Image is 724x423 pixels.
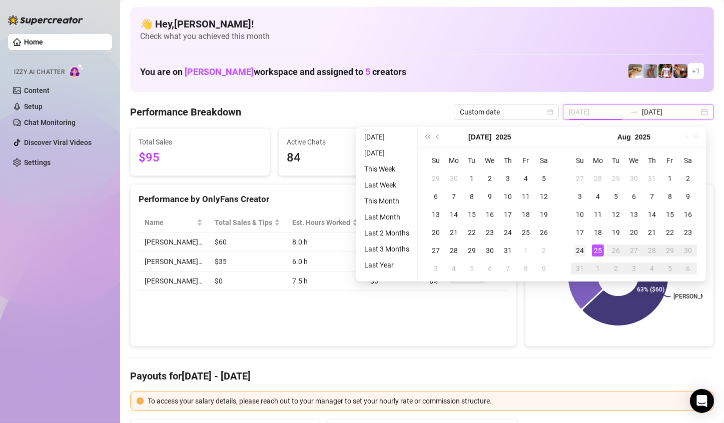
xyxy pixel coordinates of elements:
[661,223,679,241] td: 2025-08-22
[499,169,517,187] td: 2025-07-03
[643,187,661,205] td: 2025-08-07
[427,151,445,169] th: Su
[427,223,445,241] td: 2025-07-20
[628,64,642,78] img: Zac
[646,244,658,256] div: 28
[592,262,604,274] div: 1
[445,259,463,277] td: 2025-08-04
[592,172,604,184] div: 28
[148,395,707,406] div: To access your salary details, please reach out to your manager to set your hourly rate or commis...
[592,190,604,202] div: 4
[535,223,553,241] td: 2025-07-26
[481,169,499,187] td: 2025-07-02
[664,190,676,202] div: 8
[517,223,535,241] td: 2025-07-25
[646,190,658,202] div: 7
[481,205,499,223] td: 2025-07-16
[643,259,661,277] td: 2025-09-04
[139,271,209,291] td: [PERSON_NAME]…
[520,172,532,184] div: 4
[466,262,478,274] div: 5
[610,244,622,256] div: 26
[574,208,586,220] div: 10
[463,241,481,259] td: 2025-07-29
[287,148,410,167] span: 84
[445,241,463,259] td: 2025-07-28
[679,169,697,187] td: 2025-08-02
[140,31,704,42] span: Check what you achieved this month
[682,172,694,184] div: 2
[535,205,553,223] td: 2025-07-19
[589,151,607,169] th: Mo
[139,192,508,206] div: Performance by OnlyFans Creator
[445,187,463,205] td: 2025-07-07
[502,262,514,274] div: 7
[433,127,444,147] button: Previous month (PageUp)
[139,232,209,252] td: [PERSON_NAME]…
[589,205,607,223] td: 2025-08-11
[664,244,676,256] div: 29
[448,190,460,202] div: 7
[365,66,370,77] span: 5
[538,244,550,256] div: 2
[445,151,463,169] th: Mo
[499,241,517,259] td: 2025-07-31
[574,244,586,256] div: 24
[535,151,553,169] th: Sa
[643,205,661,223] td: 2025-08-14
[484,262,496,274] div: 6
[287,136,410,147] span: Active Chats
[642,106,699,117] input: End date
[463,259,481,277] td: 2025-08-05
[535,169,553,187] td: 2025-07-05
[628,226,640,238] div: 20
[682,244,694,256] div: 30
[463,151,481,169] th: Tu
[690,389,714,413] div: Open Intercom Messenger
[209,232,286,252] td: $60
[427,169,445,187] td: 2025-06-29
[215,217,272,228] span: Total Sales & Tips
[427,241,445,259] td: 2025-07-27
[589,241,607,259] td: 2025-08-25
[646,208,658,220] div: 14
[209,213,286,232] th: Total Sales & Tips
[607,169,625,187] td: 2025-07-29
[535,241,553,259] td: 2025-08-02
[139,252,209,271] td: [PERSON_NAME]…
[571,151,589,169] th: Su
[661,205,679,223] td: 2025-08-15
[484,172,496,184] div: 2
[520,244,532,256] div: 1
[538,226,550,238] div: 26
[643,64,657,78] img: Joey
[625,169,643,187] td: 2025-07-30
[643,151,661,169] th: Th
[484,208,496,220] div: 16
[571,187,589,205] td: 2025-08-03
[286,232,364,252] td: 8.0 h
[682,226,694,238] div: 23
[517,187,535,205] td: 2025-07-11
[430,244,442,256] div: 27
[682,190,694,202] div: 9
[643,241,661,259] td: 2025-08-28
[140,66,406,77] h1: You are on workspace and assigned to creators
[8,15,83,25] img: logo-BBDzfeDw.svg
[679,151,697,169] th: Sa
[589,259,607,277] td: 2025-09-01
[661,187,679,205] td: 2025-08-08
[140,17,704,31] h4: 👋 Hey, [PERSON_NAME] !
[682,262,694,274] div: 6
[517,169,535,187] td: 2025-07-04
[502,244,514,256] div: 31
[209,252,286,271] td: $35
[520,208,532,220] div: 18
[628,262,640,274] div: 3
[571,223,589,241] td: 2025-08-17
[664,226,676,238] div: 22
[292,217,350,228] div: Est. Hours Worked
[460,104,553,119] span: Custom date
[520,190,532,202] div: 11
[427,187,445,205] td: 2025-07-06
